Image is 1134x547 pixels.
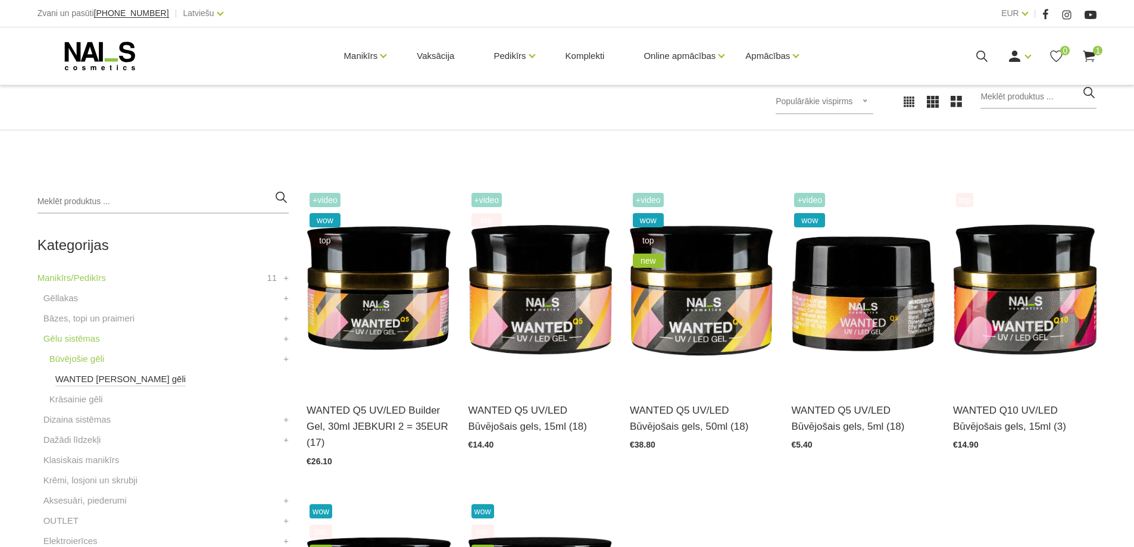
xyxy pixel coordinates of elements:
[776,96,852,106] span: Populārākie vispirms
[43,332,100,346] a: Gēlu sistēmas
[794,193,825,207] span: +Video
[791,402,935,435] a: WANTED Q5 UV/LED Būvējošais gels, 5ml (18)
[344,32,378,80] a: Manikīrs
[791,190,935,387] img: Gels WANTED NAILS cosmetics tehniķu komanda ir radījusi gelu, kas ilgi jau ir katra meistara mekl...
[791,440,812,449] span: €5.40
[471,504,494,518] span: wow
[43,473,138,487] a: Krēmi, losjoni un skrubji
[310,193,340,207] span: +Video
[307,190,450,387] img: Gels WANTED NAILS cosmetics tehniķu komanda ir radījusi gelu, kas ilgi jau ir katra meistara mekl...
[630,402,773,435] a: WANTED Q5 UV/LED Būvējošais gels, 50ml (18)
[980,85,1096,109] input: Meklēt produktus ...
[175,6,177,21] span: |
[38,190,289,214] input: Meklēt produktus ...
[283,271,289,285] a: +
[468,402,612,435] a: WANTED Q5 UV/LED Būvējošais gels, 15ml (18)
[633,233,664,248] span: top
[630,440,655,449] span: €38.80
[307,402,450,451] a: WANTED Q5 UV/LED Builder Gel, 30ml JEBKURI 2 = 35EUR (17)
[953,440,979,449] span: €14.90
[633,254,664,268] span: new
[1082,49,1096,64] a: 1
[310,233,340,248] span: top
[745,32,790,80] a: Apmācības
[283,311,289,326] a: +
[471,193,502,207] span: +Video
[633,193,664,207] span: +Video
[283,514,289,528] a: +
[283,493,289,508] a: +
[471,213,502,227] span: top
[283,332,289,346] a: +
[49,352,105,366] a: Būvējošie gēli
[43,291,78,305] a: Gēllakas
[794,213,825,227] span: wow
[94,9,169,18] a: [PHONE_NUMBER]
[407,27,464,85] a: Vaksācija
[55,372,186,386] a: WANTED [PERSON_NAME] gēli
[310,504,332,518] span: wow
[493,32,526,80] a: Pedikīrs
[468,440,494,449] span: €14.40
[630,190,773,387] img: Gels WANTED NAILS cosmetics tehniķu komanda ir radījusi gelu, kas ilgi jau ir katra meistara mekl...
[283,352,289,366] a: +
[310,213,340,227] span: wow
[43,412,111,427] a: Dizaina sistēmas
[471,524,494,539] span: top
[1060,46,1070,55] span: 0
[283,291,289,305] a: +
[468,190,612,387] img: Gels WANTED NAILS cosmetics tehniķu komanda ir radījusi gelu, kas ilgi jau ir katra meistara mekl...
[283,412,289,427] a: +
[38,6,169,21] div: Zvani un pasūti
[94,8,169,18] span: [PHONE_NUMBER]
[1093,46,1102,55] span: 1
[43,311,135,326] a: Bāzes, topi un praimeri
[1049,49,1064,64] a: 0
[310,524,332,539] span: top
[38,237,289,253] h2: Kategorijas
[43,433,101,447] a: Dažādi līdzekļi
[556,27,614,85] a: Komplekti
[43,453,120,467] a: Klasiskais manikīrs
[643,32,716,80] a: Online apmācības
[633,213,664,227] span: wow
[43,493,127,508] a: Aksesuāri, piederumi
[956,193,973,207] span: top
[38,271,106,285] a: Manikīrs/Pedikīrs
[953,402,1096,435] a: WANTED Q10 UV/LED Būvējošais gels, 15ml (3)
[267,271,277,285] span: 11
[953,190,1096,387] img: Gels WANTED NAILS cosmetics tehniķu komanda ir radījusi gelu, kas ilgi jau ir katra meistara mekl...
[283,433,289,447] a: +
[1034,6,1036,21] span: |
[307,457,332,466] span: €26.10
[49,392,103,407] a: Krāsainie gēli
[183,6,214,20] a: Latviešu
[43,514,79,528] a: OUTLET
[1001,6,1019,20] a: EUR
